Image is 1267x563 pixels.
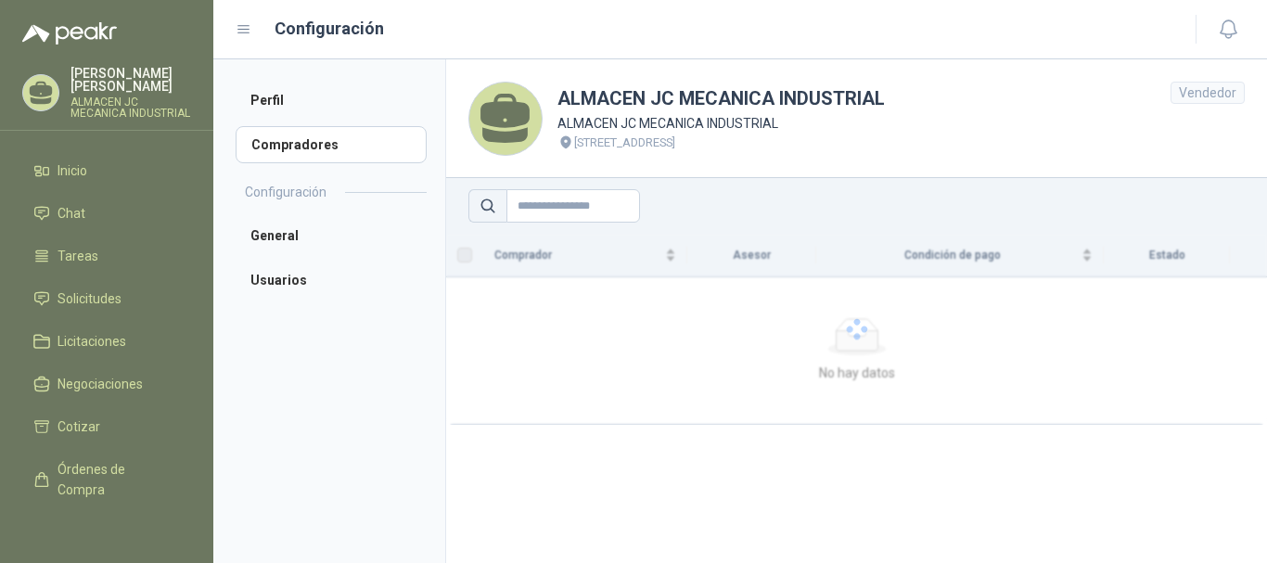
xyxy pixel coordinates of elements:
[58,203,85,224] span: Chat
[22,452,191,507] a: Órdenes de Compra
[22,22,117,45] img: Logo peakr
[22,515,191,550] a: Remisiones
[236,262,427,299] a: Usuarios
[22,409,191,444] a: Cotizar
[557,113,885,134] p: ALMACEN JC MECANICA INDUSTRIAL
[22,324,191,359] a: Licitaciones
[58,246,98,266] span: Tareas
[245,182,326,202] h2: Configuración
[22,196,191,231] a: Chat
[557,84,885,113] h1: ALMACEN JC MECANICA INDUSTRIAL
[58,459,173,500] span: Órdenes de Compra
[236,126,427,163] a: Compradores
[58,288,122,309] span: Solicitudes
[22,153,191,188] a: Inicio
[70,96,191,119] p: ALMACEN JC MECANICA INDUSTRIAL
[58,416,100,437] span: Cotizar
[70,67,191,93] p: [PERSON_NAME] [PERSON_NAME]
[58,160,87,181] span: Inicio
[22,366,191,402] a: Negociaciones
[58,374,143,394] span: Negociaciones
[22,281,191,316] a: Solicitudes
[236,217,427,254] a: General
[236,82,427,119] a: Perfil
[22,238,191,274] a: Tareas
[275,16,384,42] h1: Configuración
[1171,82,1245,104] div: Vendedor
[58,331,126,352] span: Licitaciones
[574,134,675,152] p: [STREET_ADDRESS]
